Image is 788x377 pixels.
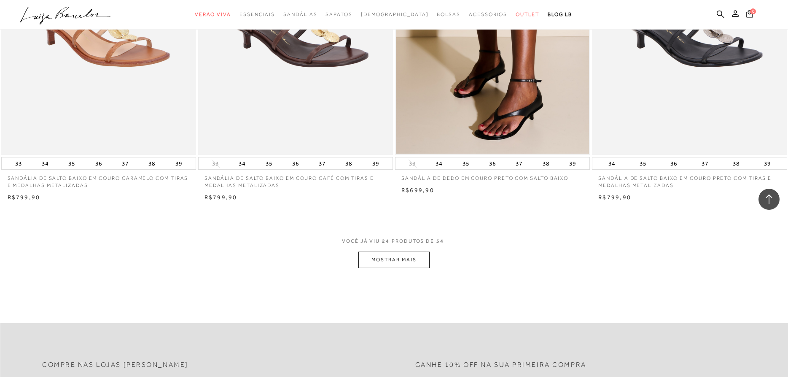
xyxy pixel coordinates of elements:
[263,157,275,169] button: 35
[433,157,445,169] button: 34
[415,361,586,369] h2: Ganhe 10% off na sua primeira compra
[236,157,248,169] button: 34
[198,170,393,189] a: SANDÁLIA DE SALTO BAIXO EM COURO CAFÉ COM TIRAS E MEDALHAS METALIZADAS
[361,7,429,22] a: noSubCategoriesText
[437,11,460,17] span: Bolsas
[146,157,158,169] button: 38
[548,11,572,17] span: BLOG LB
[567,157,578,169] button: 39
[437,7,460,22] a: categoryNavScreenReaderText
[342,238,446,244] span: VOCÊ JÁ VIU PRODUTOS DE
[325,7,352,22] a: categoryNavScreenReaderText
[592,170,787,189] a: SANDÁLIA DE SALTO BAIXO EM COURO PRETO COM TIRAS E MEDALHAS METALIZADAS
[239,11,275,17] span: Essenciais
[195,7,231,22] a: categoryNavScreenReaderText
[93,157,105,169] button: 36
[761,157,773,169] button: 39
[540,157,552,169] button: 38
[42,361,188,369] h2: Compre nas lojas [PERSON_NAME]
[239,7,275,22] a: categoryNavScreenReaderText
[401,187,434,193] span: R$699,90
[730,157,742,169] button: 38
[460,157,472,169] button: 35
[469,11,507,17] span: Acessórios
[358,252,429,268] button: MOSTRAR MAIS
[119,157,131,169] button: 37
[513,157,525,169] button: 37
[361,11,429,17] span: [DEMOGRAPHIC_DATA]
[668,157,680,169] button: 36
[343,157,355,169] button: 38
[325,11,352,17] span: Sapatos
[436,238,444,244] span: 54
[204,194,237,201] span: R$799,90
[744,9,756,21] button: 0
[195,11,231,17] span: Verão Viva
[637,157,649,169] button: 35
[8,194,40,201] span: R$799,90
[750,8,756,14] span: 0
[283,11,317,17] span: Sandálias
[606,157,618,169] button: 34
[173,157,185,169] button: 39
[516,11,539,17] span: Outlet
[382,238,390,244] span: 24
[66,157,78,169] button: 35
[290,157,301,169] button: 36
[13,157,24,169] button: 33
[598,194,631,201] span: R$799,90
[548,7,572,22] a: BLOG LB
[316,157,328,169] button: 37
[283,7,317,22] a: categoryNavScreenReaderText
[395,170,590,182] a: SANDÁLIA DE DEDO EM COURO PRETO COM SALTO BAIXO
[1,170,196,189] a: SANDÁLIA DE SALTO BAIXO EM COURO CARAMELO COM TIRAS E MEDALHAS METALIZADAS
[469,7,507,22] a: categoryNavScreenReaderText
[406,160,418,168] button: 33
[699,157,711,169] button: 37
[487,157,498,169] button: 36
[370,157,382,169] button: 39
[210,160,221,168] button: 33
[39,157,51,169] button: 34
[516,7,539,22] a: categoryNavScreenReaderText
